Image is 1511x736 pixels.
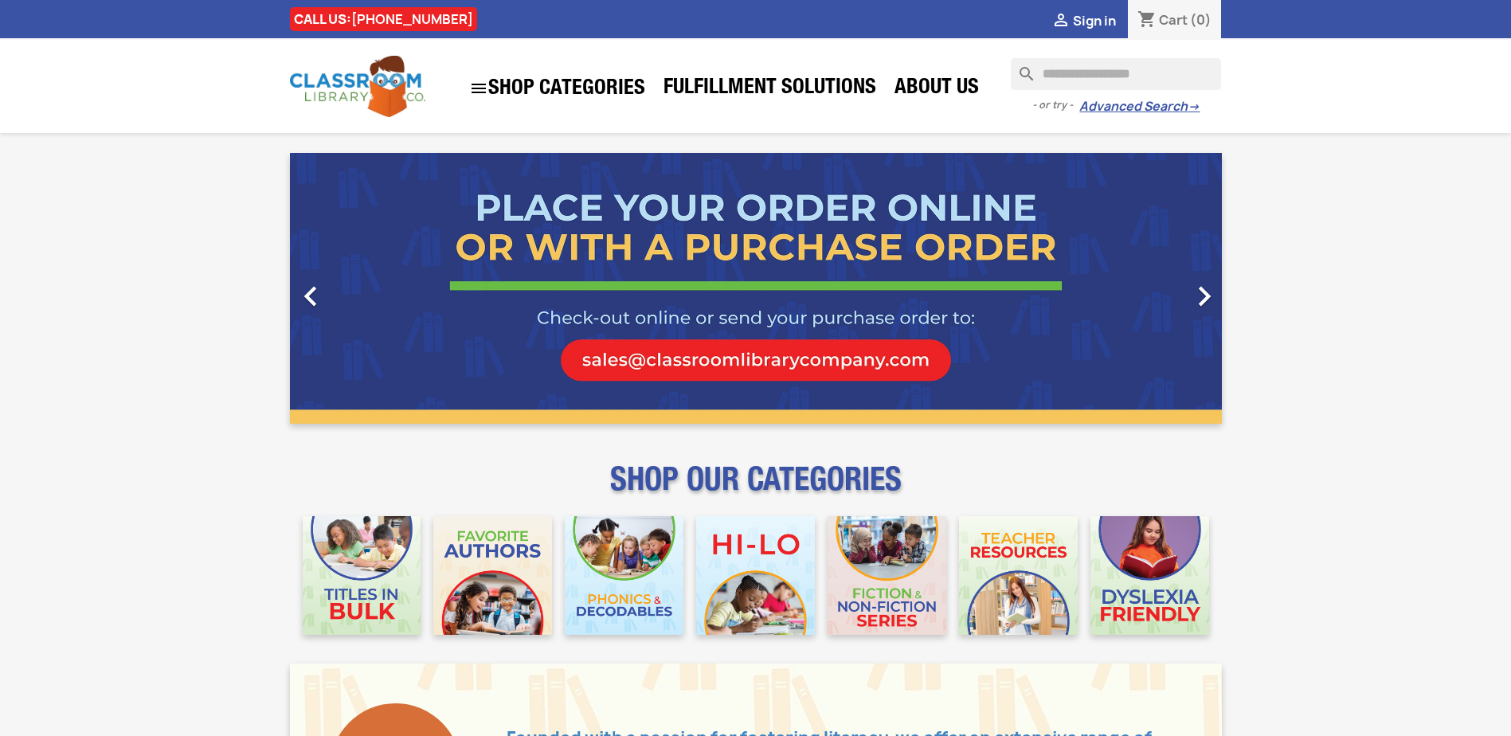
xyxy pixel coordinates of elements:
i:  [1051,12,1071,31]
a: Next [1082,153,1222,424]
img: CLC_HiLo_Mobile.jpg [696,516,815,635]
img: Classroom Library Company [290,56,425,117]
a: [PHONE_NUMBER] [351,10,473,28]
a: SHOP CATEGORIES [461,71,653,106]
img: CLC_Favorite_Authors_Mobile.jpg [433,516,552,635]
span: (0) [1190,11,1212,29]
a: Advanced Search→ [1079,99,1200,115]
p: SHOP OUR CATEGORIES [290,475,1222,503]
a: About Us [887,73,987,105]
span: Cart [1159,11,1188,29]
i:  [469,79,488,98]
a: Fulfillment Solutions [656,73,884,105]
span: - or try - [1032,97,1079,113]
i: shopping_cart [1137,11,1157,30]
img: CLC_Phonics_And_Decodables_Mobile.jpg [565,516,683,635]
img: CLC_Bulk_Mobile.jpg [303,516,421,635]
img: CLC_Teacher_Resources_Mobile.jpg [959,516,1078,635]
a:  Sign in [1051,12,1116,29]
ul: Carousel container [290,153,1222,424]
a: Previous [290,153,430,424]
span: → [1188,99,1200,115]
img: CLC_Dyslexia_Mobile.jpg [1090,516,1209,635]
i:  [1184,276,1224,316]
img: CLC_Fiction_Nonfiction_Mobile.jpg [828,516,946,635]
div: CALL US: [290,7,477,31]
i: search [1011,58,1030,77]
span: Sign in [1073,12,1116,29]
i:  [291,276,331,316]
input: Search [1011,58,1221,90]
